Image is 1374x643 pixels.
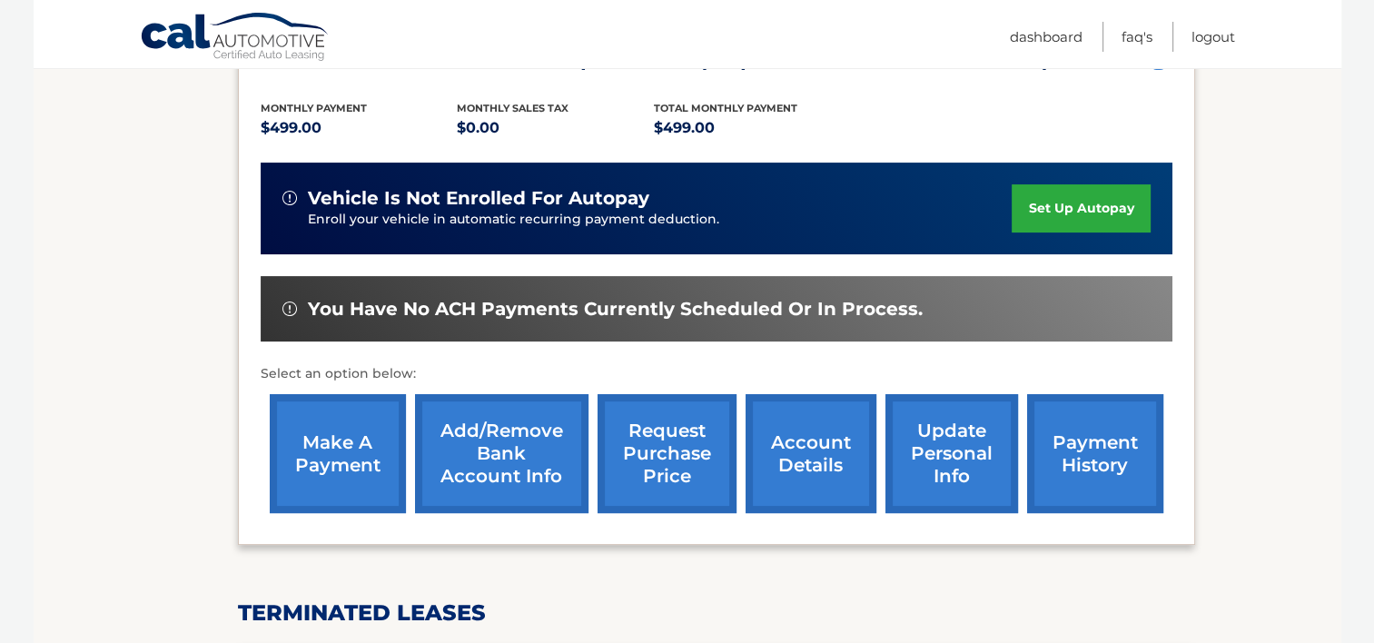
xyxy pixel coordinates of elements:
p: Enroll your vehicle in automatic recurring payment deduction. [308,210,1013,230]
a: Add/Remove bank account info [415,394,588,513]
a: Cal Automotive [140,12,331,64]
a: update personal info [885,394,1018,513]
span: vehicle is not enrolled for autopay [308,187,649,210]
a: make a payment [270,394,406,513]
a: Dashboard [1010,22,1082,52]
p: Select an option below: [261,363,1172,385]
a: request purchase price [598,394,736,513]
img: alert-white.svg [282,191,297,205]
p: $0.00 [457,115,654,141]
a: account details [746,394,876,513]
span: Monthly Payment [261,102,367,114]
p: $499.00 [654,115,851,141]
img: alert-white.svg [282,302,297,316]
span: You have no ACH payments currently scheduled or in process. [308,298,923,321]
span: Monthly sales Tax [457,102,568,114]
a: Logout [1191,22,1235,52]
a: FAQ's [1122,22,1152,52]
a: payment history [1027,394,1163,513]
h2: terminated leases [238,599,1195,627]
p: $499.00 [261,115,458,141]
span: Total Monthly Payment [654,102,797,114]
a: set up autopay [1012,184,1150,232]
